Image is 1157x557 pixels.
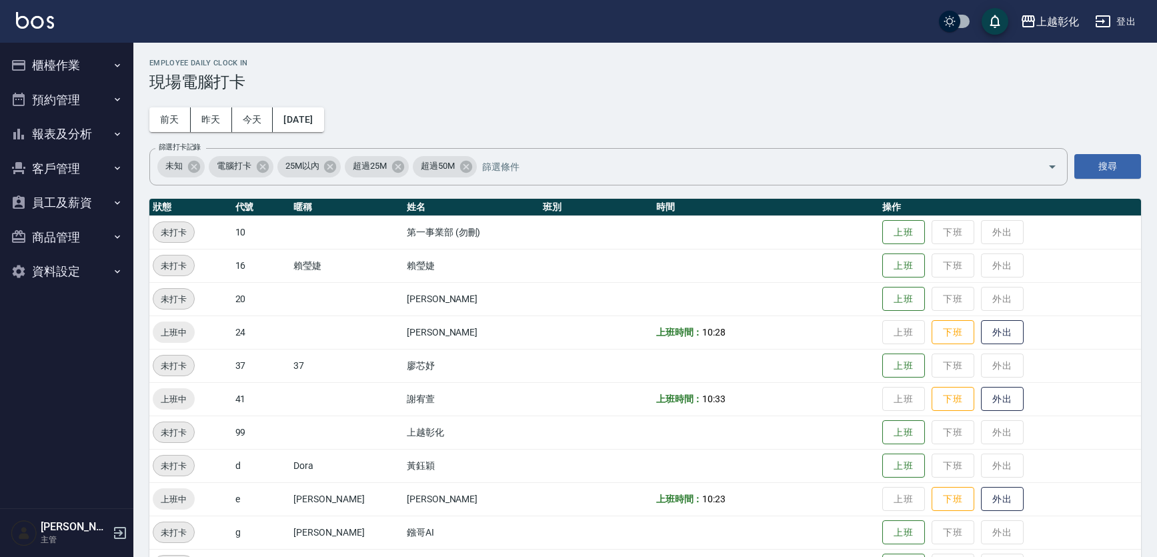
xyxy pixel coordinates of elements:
[153,492,195,506] span: 上班中
[656,394,703,404] b: 上班時間：
[981,320,1024,345] button: 外出
[232,349,291,382] td: 37
[290,449,403,482] td: Dora
[149,73,1141,91] h3: 現場電腦打卡
[403,382,539,416] td: 謝宥萱
[932,387,974,412] button: 下班
[5,117,128,151] button: 報表及分析
[403,516,539,549] td: 鏹哥AI
[656,494,703,504] b: 上班時間：
[479,155,1024,178] input: 篩選條件
[403,416,539,449] td: 上越彰化
[1074,154,1141,179] button: 搜尋
[232,199,291,216] th: 代號
[345,156,409,177] div: 超過25M
[403,449,539,482] td: 黃鈺穎
[882,520,925,545] button: 上班
[882,287,925,312] button: 上班
[232,449,291,482] td: d
[290,482,403,516] td: [PERSON_NAME]
[153,426,194,440] span: 未打卡
[157,156,205,177] div: 未知
[403,199,539,216] th: 姓名
[290,199,403,216] th: 暱稱
[403,349,539,382] td: 廖芯妤
[5,220,128,255] button: 商品管理
[232,316,291,349] td: 24
[232,516,291,549] td: g
[702,327,726,338] span: 10:28
[232,107,273,132] button: 今天
[232,282,291,316] td: 20
[932,487,974,512] button: 下班
[149,107,191,132] button: 前天
[157,159,191,173] span: 未知
[153,225,194,239] span: 未打卡
[882,420,925,445] button: 上班
[981,487,1024,512] button: 外出
[413,159,463,173] span: 超過50M
[403,316,539,349] td: [PERSON_NAME]
[290,249,403,282] td: 賴瑩婕
[345,159,395,173] span: 超過25M
[153,459,194,473] span: 未打卡
[5,151,128,186] button: 客戶管理
[191,107,232,132] button: 昨天
[153,292,194,306] span: 未打卡
[702,494,726,504] span: 10:23
[11,520,37,546] img: Person
[882,354,925,378] button: 上班
[982,8,1008,35] button: save
[882,220,925,245] button: 上班
[209,156,273,177] div: 電腦打卡
[882,253,925,278] button: 上班
[413,156,477,177] div: 超過50M
[932,320,974,345] button: 下班
[16,12,54,29] img: Logo
[1090,9,1141,34] button: 登出
[277,159,327,173] span: 25M以內
[153,392,195,406] span: 上班中
[232,215,291,249] td: 10
[882,454,925,478] button: 上班
[153,359,194,373] span: 未打卡
[981,387,1024,412] button: 外出
[702,394,726,404] span: 10:33
[273,107,323,132] button: [DATE]
[277,156,341,177] div: 25M以內
[41,520,109,534] h5: [PERSON_NAME]
[153,526,194,540] span: 未打卡
[5,48,128,83] button: 櫃檯作業
[879,199,1141,216] th: 操作
[232,382,291,416] td: 41
[403,482,539,516] td: [PERSON_NAME]
[153,326,195,340] span: 上班中
[209,159,259,173] span: 電腦打卡
[290,349,403,382] td: 37
[1036,13,1079,30] div: 上越彰化
[232,482,291,516] td: e
[149,59,1141,67] h2: Employee Daily Clock In
[153,259,194,273] span: 未打卡
[653,199,879,216] th: 時間
[1042,156,1063,177] button: Open
[5,83,128,117] button: 預約管理
[232,249,291,282] td: 16
[232,416,291,449] td: 99
[403,282,539,316] td: [PERSON_NAME]
[403,215,539,249] td: 第一事業部 (勿刪)
[41,534,109,546] p: 主管
[539,199,653,216] th: 班別
[1015,8,1084,35] button: 上越彰化
[656,327,703,338] b: 上班時間：
[5,185,128,220] button: 員工及薪資
[159,142,201,152] label: 篩選打卡記錄
[403,249,539,282] td: 賴瑩婕
[149,199,232,216] th: 狀態
[5,254,128,289] button: 資料設定
[290,516,403,549] td: [PERSON_NAME]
